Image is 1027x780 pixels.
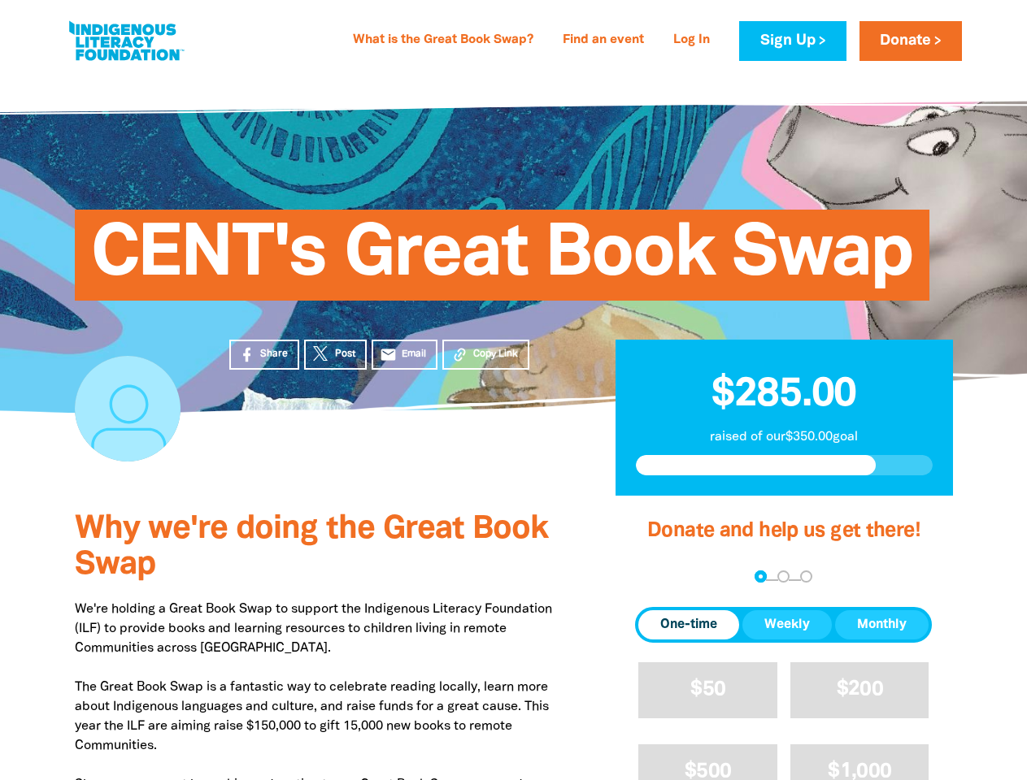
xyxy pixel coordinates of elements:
button: One-time [638,610,739,639]
button: Navigate to step 1 of 3 to enter your donation amount [755,570,767,583]
span: Donate and help us get there! [647,522,920,540]
span: Monthly [857,615,907,635]
i: email [380,346,397,363]
span: One-time [660,615,717,635]
span: CENT's Great Book Swap [91,222,914,301]
span: $200 [837,680,883,699]
a: Find an event [553,28,654,54]
a: What is the Great Book Swap? [343,28,543,54]
a: Donate [859,21,962,61]
button: Copy Link [442,340,529,370]
a: Sign Up [739,21,846,61]
p: raised of our $350.00 goal [636,427,933,447]
a: Share [229,340,299,370]
div: Donation frequency [635,607,932,643]
button: Monthly [835,610,929,639]
span: Email [402,347,426,362]
button: Weekly [742,610,832,639]
button: Navigate to step 3 of 3 to enter your payment details [800,570,812,583]
span: Copy Link [473,347,518,362]
span: Post [335,347,355,362]
button: $200 [790,662,929,718]
a: Log In [664,28,720,54]
button: Navigate to step 2 of 3 to enter your details [777,570,790,583]
button: $50 [638,662,777,718]
span: $285.00 [712,376,856,414]
a: emailEmail [372,340,438,370]
span: $50 [690,680,725,699]
span: Weekly [764,615,810,635]
span: Why we're doing the Great Book Swap [75,514,548,580]
a: Post [304,340,367,370]
span: Share [260,347,288,362]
